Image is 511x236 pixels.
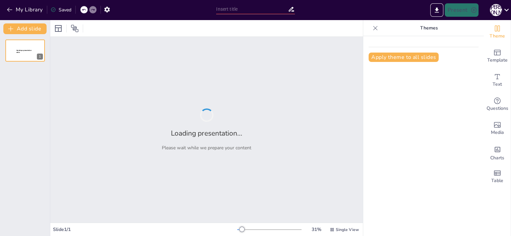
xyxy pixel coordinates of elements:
button: Apply theme to all slides [369,53,439,62]
button: А [PERSON_NAME] [490,3,502,17]
div: Add a table [484,165,511,189]
span: Text [493,81,502,88]
div: Add charts and graphs [484,141,511,165]
div: Slide 1 / 1 [53,226,237,233]
div: Add images, graphics, shapes or video [484,116,511,141]
span: Theme [490,32,505,40]
span: Single View [336,227,359,232]
div: А [PERSON_NAME] [490,4,502,16]
span: Charts [490,154,504,162]
div: Add text boxes [484,68,511,92]
span: Questions [487,105,508,112]
span: Position [71,24,79,32]
div: Change the overall theme [484,20,511,44]
div: Saved [51,7,71,13]
p: Themes [381,20,477,36]
span: Template [487,57,508,64]
button: Export to PowerPoint [430,3,443,17]
button: My Library [5,4,46,15]
div: 31 % [308,226,324,233]
button: Add slide [3,23,47,34]
div: 1 [37,54,43,60]
div: Layout [53,23,64,34]
span: Media [491,129,504,136]
div: Get real-time input from your audience [484,92,511,116]
div: 1 [5,40,45,62]
h2: Loading presentation... [171,129,242,138]
span: Sendsteps presentation editor [16,50,31,53]
span: Table [491,177,503,184]
p: Please wait while we prepare your content [162,145,251,151]
div: Add ready made slides [484,44,511,68]
button: Present [445,3,478,17]
input: Insert title [216,4,288,14]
